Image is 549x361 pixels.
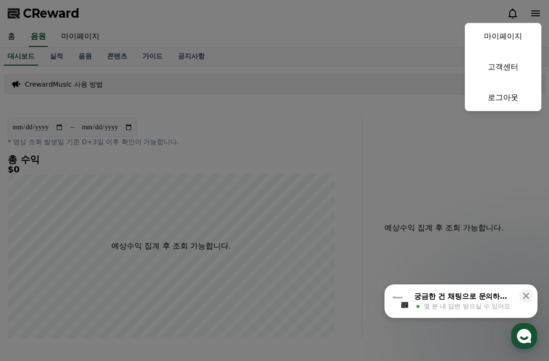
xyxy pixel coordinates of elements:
a: 고객센터 [465,54,541,80]
span: 대화 [88,296,99,304]
span: 설정 [148,296,159,304]
button: 마이페이지 고객센터 로그아웃 [465,23,541,111]
a: 홈 [3,282,63,305]
span: 홈 [30,296,36,304]
a: 마이페이지 [465,23,541,50]
a: 대화 [63,282,123,305]
a: 설정 [123,282,184,305]
a: 로그아웃 [465,84,541,111]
